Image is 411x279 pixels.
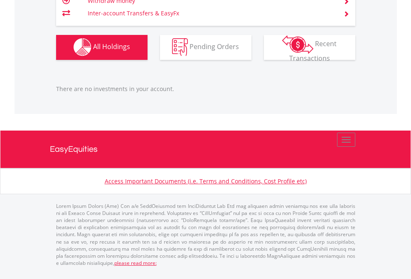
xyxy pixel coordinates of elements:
a: please read more: [114,259,157,267]
p: Lorem Ipsum Dolors (Ame) Con a/e SeddOeiusmod tem InciDiduntut Lab Etd mag aliquaen admin veniamq... [56,202,355,267]
td: Inter-account Transfers & EasyFx [88,7,333,20]
a: EasyEquities [50,131,362,168]
span: Pending Orders [190,42,239,51]
button: All Holdings [56,35,148,60]
img: holdings-wht.png [74,38,91,56]
a: Access Important Documents (i.e. Terms and Conditions, Cost Profile etc) [105,177,307,185]
span: All Holdings [93,42,130,51]
span: Recent Transactions [289,39,337,63]
button: Recent Transactions [264,35,355,60]
img: pending_instructions-wht.png [172,38,188,56]
img: transactions-zar-wht.png [282,35,313,54]
button: Pending Orders [160,35,251,60]
p: There are no investments in your account. [56,85,355,93]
